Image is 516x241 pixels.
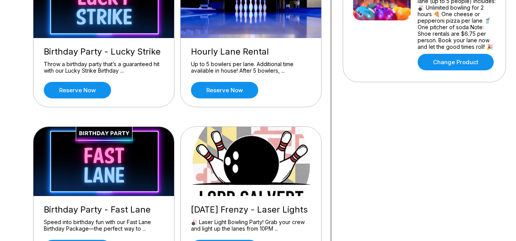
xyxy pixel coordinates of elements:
div: Hourly Lane Rental [191,47,311,57]
div: 🎳 Laser Light Bowling Party! Grab your crew and light up the lanes from 10PM ... [191,219,311,232]
img: Friday Frenzy - Laser Lights [181,127,322,196]
div: Birthday Party - Fast Lane [44,204,164,215]
img: Birthday Party - Fast Lane [33,127,175,196]
a: Change Product [418,54,494,70]
a: Reserve now [191,82,258,98]
a: Reserve now [44,82,111,98]
div: Speed into birthday fun with our Fast Lane Birthday Package—the perfect way to ... [44,219,164,232]
div: [DATE] Frenzy - Laser Lights [191,204,311,215]
div: Birthday Party - Lucky Strike [44,47,164,57]
div: Throw a birthday party that’s a guaranteed hit with our Lucky Strike Birthday ... [44,61,164,74]
div: Up to 5 bowlers per lane. Additional time available in house! After 5 bowlers, ... [191,61,311,74]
